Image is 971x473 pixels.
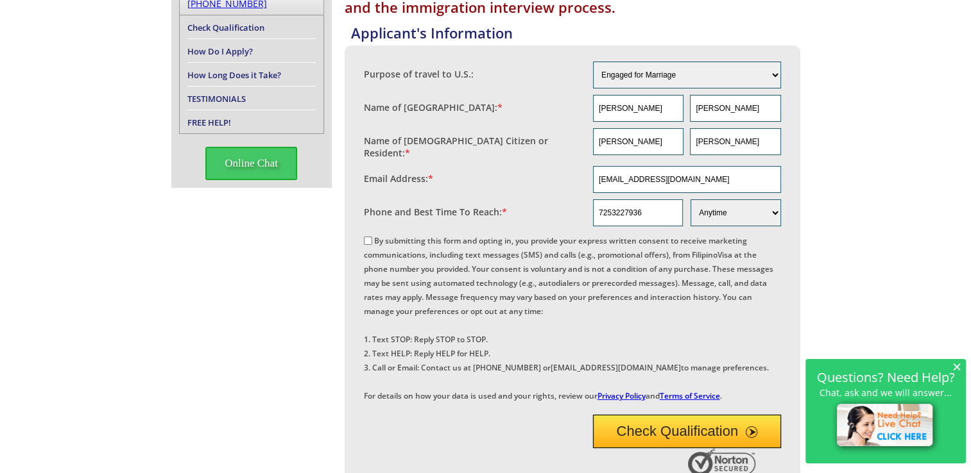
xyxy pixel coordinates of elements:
[690,128,780,155] input: Last Name
[831,398,941,454] img: live-chat-icon.png
[187,117,231,128] a: FREE HELP!
[952,361,961,372] span: ×
[593,415,781,448] button: Check Qualification
[593,199,683,226] input: Phone
[187,93,246,104] a: TESTIMONIALS
[593,166,781,193] input: Email Address
[812,387,959,398] p: Chat, ask and we will answer...
[187,69,281,81] a: How Long Does it Take?
[364,235,773,401] label: By submitting this form and opting in, you provide your express written consent to receive market...
[187,46,253,57] a: How Do I Apply?
[187,22,264,33] a: Check Qualification
[351,23,800,42] h4: Applicant's Information
[812,372,959,383] h2: Questions? Need Help?
[660,390,720,401] a: Terms of Service
[593,128,683,155] input: First Name
[364,135,581,159] label: Name of [DEMOGRAPHIC_DATA] Citizen or Resident:
[364,236,372,245] input: By submitting this form and opting in, you provide your express written consent to receive market...
[364,101,503,113] label: Name of [GEOGRAPHIC_DATA]:
[691,199,780,226] select: Phone and Best Reach Time are required.
[690,95,780,122] input: Last Name
[364,206,507,218] label: Phone and Best Time To Reach:
[364,172,433,185] label: Email Address:
[205,147,297,180] span: Online Chat
[364,68,474,80] label: Purpose of travel to U.S.:
[593,95,683,122] input: First Name
[597,390,646,401] a: Privacy Policy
